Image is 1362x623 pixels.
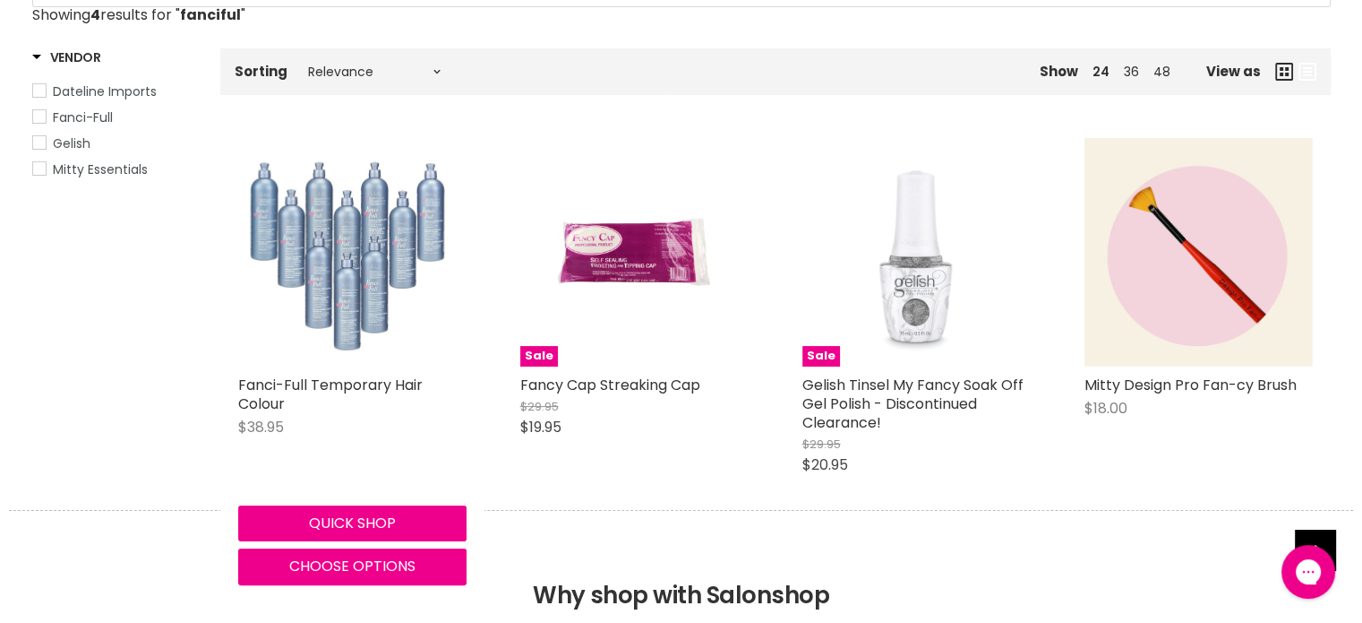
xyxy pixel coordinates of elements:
a: Dateline Imports [32,82,198,101]
a: Back to top [1295,530,1335,570]
a: Mitty Design Pro Fan-cy Brush [1084,375,1297,395]
a: Fanci-Full [32,108,198,127]
span: $38.95 [238,417,284,437]
strong: fanciful [180,4,241,25]
button: Choose options [238,549,467,584]
button: Quick shop [238,506,467,541]
img: Gelish Tinsel My Fancy Soak Off Gel Polish - Discontinued Clearance! [867,138,965,367]
span: Dateline Imports [53,82,157,100]
a: 24 [1092,63,1109,81]
span: Sale [802,346,840,367]
span: Sale [520,346,558,367]
h3: Vendor [32,48,101,66]
span: View as [1206,64,1261,79]
span: $29.95 [520,398,559,415]
span: Back to top [1295,530,1335,576]
a: Fancy Cap Streaking Cap [520,375,700,395]
a: 36 [1124,63,1139,81]
span: $29.95 [802,436,841,453]
strong: 4 [90,4,100,25]
span: Gelish [53,134,90,152]
img: Fancy Cap Streaking Cap [558,138,710,367]
a: 48 [1153,63,1170,81]
a: Gelish Tinsel My Fancy Soak Off Gel Polish - Discontinued Clearance! [802,375,1024,433]
iframe: Gorgias live chat messenger [1272,539,1344,605]
p: Showing results for " " [32,7,1331,23]
span: Choose options [289,556,415,576]
a: Fancy Cap Streaking CapSale [520,138,749,367]
span: Fanci-Full [53,108,113,126]
a: Gelish [32,134,198,153]
span: Show [1040,62,1078,81]
a: Gelish Tinsel My Fancy Soak Off Gel Polish - Discontinued Clearance!Sale [802,138,1031,367]
a: Fanci-Full Temporary Hair Colour [238,375,423,414]
span: $20.95 [802,454,848,475]
span: $19.95 [520,417,561,437]
span: Mitty Essentials [53,160,148,178]
label: Sorting [235,64,287,79]
span: $18.00 [1084,398,1127,419]
img: Mitty Design Pro Fan-cy Brush [1084,138,1313,367]
a: Mitty Essentials [32,160,198,179]
img: Fanci-Full Temporary Hair Colour [238,138,467,367]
